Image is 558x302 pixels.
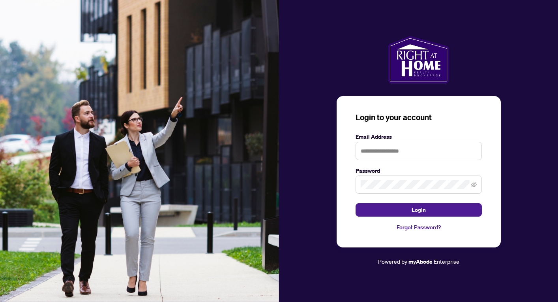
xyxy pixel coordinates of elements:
img: ma-logo [388,36,449,83]
span: eye-invisible [471,182,477,187]
label: Email Address [356,132,482,141]
label: Password [356,166,482,175]
span: Powered by [378,258,407,265]
a: myAbode [408,257,433,266]
button: Login [356,203,482,217]
a: Forgot Password? [356,223,482,232]
h3: Login to your account [356,112,482,123]
span: Enterprise [434,258,459,265]
span: Login [412,204,426,216]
